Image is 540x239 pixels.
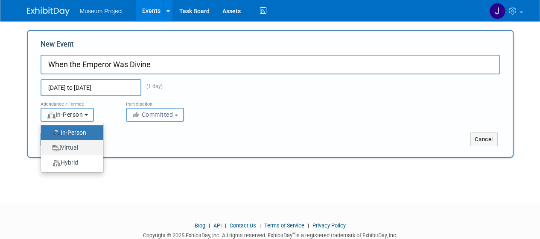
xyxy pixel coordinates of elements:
img: Format-Hybrid.png [53,160,61,167]
span: (1 day) [141,83,163,89]
span: In-Person [47,111,83,118]
button: Committed [126,108,184,122]
span: Committed [132,111,173,118]
a: API [213,222,222,229]
img: ExhibitDay [27,7,70,16]
div: Attendance / Format: [41,96,113,107]
span: Museum Project [80,8,123,15]
span: | [257,222,263,229]
sup: ® [292,231,295,236]
button: Cancel [470,133,498,146]
button: In-Person [41,108,94,122]
span: | [306,222,311,229]
label: Virtual [45,142,95,153]
input: Start Date - End Date [41,79,141,96]
input: Name of Trade Show / Conference [41,55,500,74]
a: Contact Us [230,222,256,229]
img: Jenae Brooks [489,3,505,19]
a: Terms of Service [264,222,304,229]
a: Blog [195,222,205,229]
img: Format-InPerson.png [53,130,61,136]
img: Format-Virtual.png [53,145,61,152]
div: Participation: [126,96,198,107]
a: Privacy Policy [312,222,346,229]
label: In-Person [45,127,95,139]
label: New Event [41,39,74,53]
span: | [223,222,228,229]
label: Hybrid [45,157,95,168]
span: | [207,222,212,229]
